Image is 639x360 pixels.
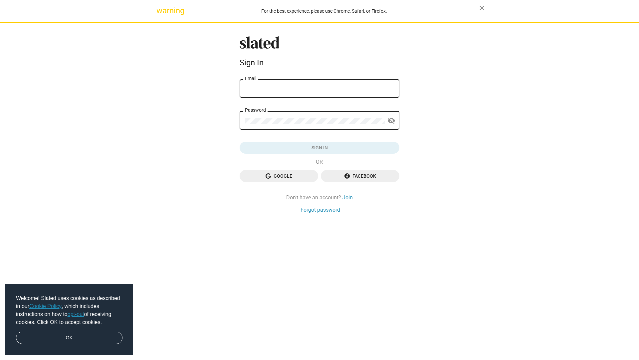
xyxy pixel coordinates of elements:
button: Show password [385,114,398,128]
sl-branding: Sign In [240,36,399,70]
a: Join [342,194,353,201]
mat-icon: close [478,4,486,12]
div: Don't have an account? [240,194,399,201]
a: dismiss cookie message [16,332,122,344]
a: Cookie Policy [29,303,62,309]
a: opt-out [68,311,84,317]
div: cookieconsent [5,284,133,355]
span: Facebook [326,170,394,182]
span: Welcome! Slated uses cookies as described in our , which includes instructions on how to of recei... [16,294,122,326]
div: For the best experience, please use Chrome, Safari, or Firefox. [169,7,479,16]
button: Google [240,170,318,182]
button: Facebook [321,170,399,182]
mat-icon: visibility_off [387,116,395,126]
span: Google [245,170,313,182]
mat-icon: warning [156,7,164,15]
a: Forgot password [301,206,340,213]
div: Sign In [240,58,399,67]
